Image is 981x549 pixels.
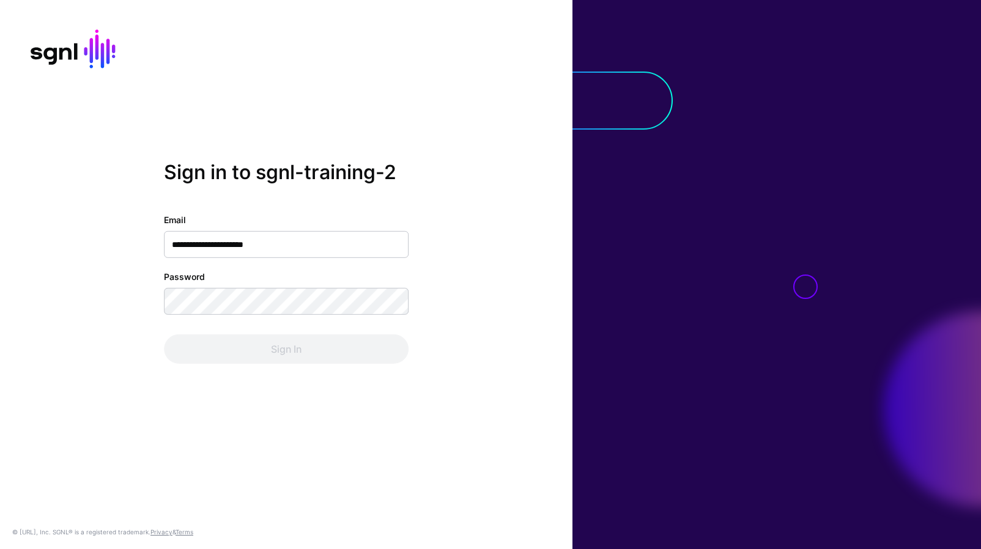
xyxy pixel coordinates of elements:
[12,527,193,537] div: © [URL], Inc. SGNL® is a registered trademark. &
[150,528,172,536] a: Privacy
[164,161,409,184] h2: Sign in to sgnl-training-2
[176,528,193,536] a: Terms
[164,270,205,283] label: Password
[164,213,186,226] label: Email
